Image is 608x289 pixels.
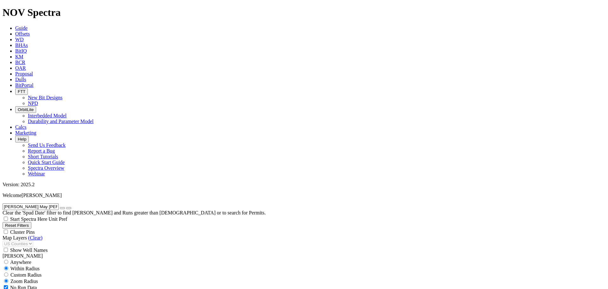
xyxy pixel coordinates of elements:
[15,124,27,130] a: Calcs
[28,148,55,154] a: Report a Bug
[28,165,64,171] a: Spectra Overview
[15,77,26,82] a: Dulls
[15,54,23,59] a: KM
[28,95,62,100] a: New Bit Designs
[28,171,45,176] a: Webinar
[10,229,35,235] span: Cluster Pins
[10,272,41,278] span: Custom Radius
[15,82,34,88] a: BitPortal
[28,154,58,159] a: Short Tutorials
[15,43,28,48] a: BHAs
[3,235,27,240] span: Map Layers
[28,235,42,240] a: (Clear)
[15,60,25,65] a: BCR
[15,71,33,76] a: Proposal
[3,210,266,215] span: Clear the 'Spud Date' filter to find [PERSON_NAME] and Runs greater than [DEMOGRAPHIC_DATA] or to...
[4,217,8,221] input: Start Spectra Here
[15,65,26,71] a: OAR
[10,266,40,271] span: Within Radius
[15,130,36,135] a: Marketing
[18,107,34,112] span: OrbitLite
[22,193,62,198] span: [PERSON_NAME]
[10,216,47,222] span: Start Spectra Here
[48,216,67,222] span: Unit Pref
[18,89,25,94] span: FTT
[15,136,29,142] button: Help
[3,182,605,187] div: Version: 2025.2
[15,88,28,95] button: FTT
[15,25,28,31] a: Guide
[3,222,31,229] button: Reset Filters
[3,253,605,259] div: [PERSON_NAME]
[15,31,30,36] a: Offsets
[18,137,26,141] span: Help
[3,7,605,18] h1: NOV Spectra
[3,203,59,210] input: Search
[10,259,31,265] span: Anywhere
[15,106,36,113] button: OrbitLite
[28,119,94,124] a: Durability and Parameter Model
[28,142,66,148] a: Send Us Feedback
[28,101,38,106] a: NPD
[15,48,27,54] a: BitIQ
[3,193,605,198] p: Welcome
[28,113,66,118] a: Interbedded Model
[28,160,65,165] a: Quick Start Guide
[10,247,47,253] span: Show Well Names
[10,279,38,284] span: Zoom Radius
[15,37,24,42] a: WD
